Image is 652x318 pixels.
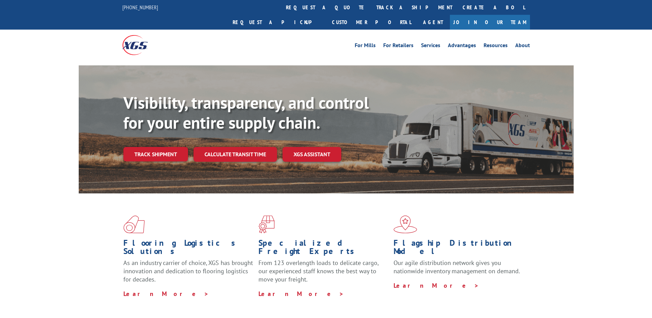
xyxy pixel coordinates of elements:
a: Learn More > [394,282,479,289]
a: Agent [416,15,450,30]
a: Advantages [448,43,476,50]
a: XGS ASSISTANT [283,147,341,162]
a: Customer Portal [327,15,416,30]
a: About [515,43,530,50]
img: xgs-icon-total-supply-chain-intelligence-red [123,215,145,233]
b: Visibility, transparency, and control for your entire supply chain. [123,92,369,133]
a: Join Our Team [450,15,530,30]
h1: Flooring Logistics Solutions [123,239,253,259]
h1: Flagship Distribution Model [394,239,523,259]
a: Calculate transit time [194,147,277,162]
img: xgs-icon-focused-on-flooring-red [258,215,275,233]
img: xgs-icon-flagship-distribution-model-red [394,215,417,233]
a: Learn More > [123,290,209,298]
a: Resources [484,43,508,50]
a: For Mills [355,43,376,50]
h1: Specialized Freight Experts [258,239,388,259]
span: As an industry carrier of choice, XGS has brought innovation and dedication to flooring logistics... [123,259,253,283]
a: Request a pickup [228,15,327,30]
a: [PHONE_NUMBER] [122,4,158,11]
span: Our agile distribution network gives you nationwide inventory management on demand. [394,259,520,275]
p: From 123 overlength loads to delicate cargo, our experienced staff knows the best way to move you... [258,259,388,289]
a: For Retailers [383,43,413,50]
a: Learn More > [258,290,344,298]
a: Services [421,43,440,50]
a: Track shipment [123,147,188,161]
